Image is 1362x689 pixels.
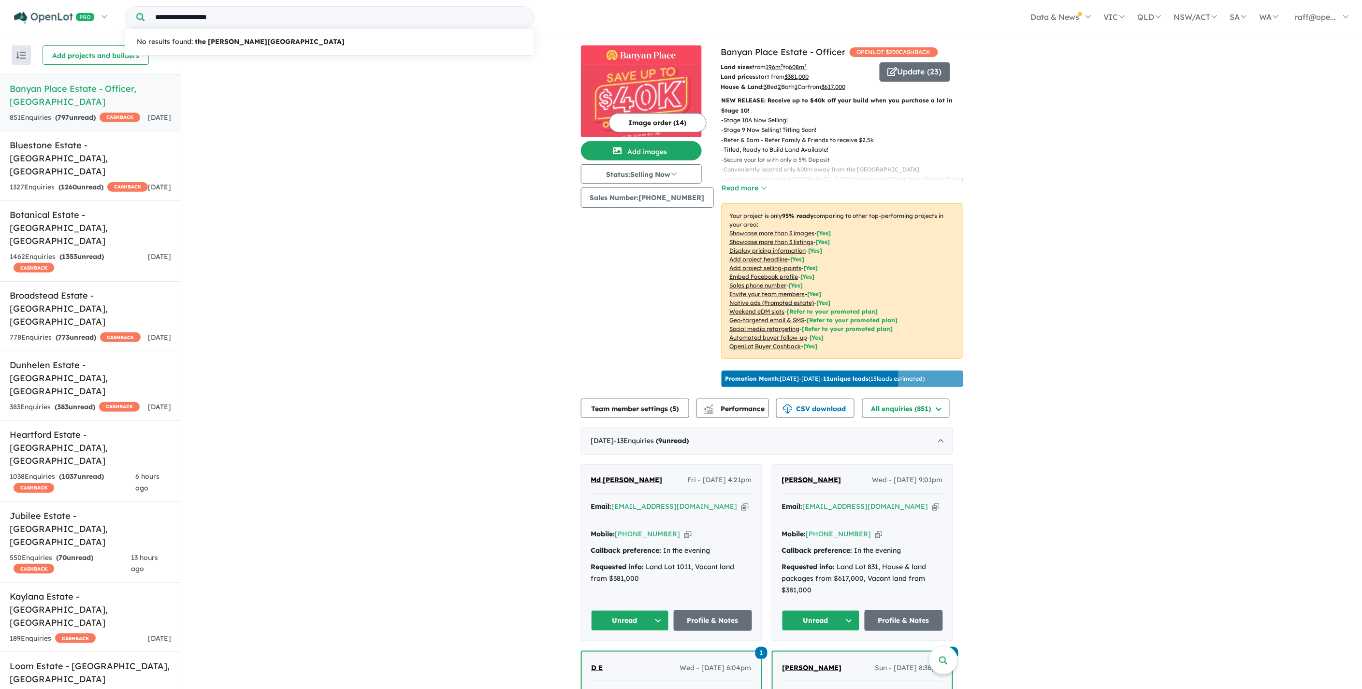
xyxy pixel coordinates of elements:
[148,252,171,261] span: [DATE]
[766,63,783,71] u: 196 m
[781,63,783,68] sup: 2
[100,113,140,122] span: CASHBACK
[782,562,835,571] strong: Requested info:
[730,299,814,306] u: Native ads (Promoted estate)
[722,155,971,165] p: - Secure your lot with only a 5% Deposit
[135,472,159,492] span: 6 hours ago
[581,399,689,418] button: Team member settings (5)
[1295,12,1336,22] span: raff@ope...
[875,662,942,674] span: Sun - [DATE] 8:38pm
[730,308,785,315] u: Weekend eDM slots
[782,502,803,511] strong: Email:
[862,399,950,418] button: All enquiries (851)
[741,502,749,512] button: Copy
[806,530,871,538] a: [PHONE_NUMBER]
[730,325,800,332] u: Social media retargeting
[659,436,663,445] span: 9
[57,402,69,411] span: 383
[10,428,171,467] h5: Heartford Estate - [GEOGRAPHIC_DATA] , [GEOGRAPHIC_DATA]
[807,316,898,324] span: [Refer to your promoted plan]
[721,63,753,71] b: Land sizes
[148,634,171,643] span: [DATE]
[58,113,69,122] span: 797
[146,7,532,28] input: Try estate name, suburb, builder or developer
[62,252,77,261] span: 1353
[824,375,869,382] b: 11 unique leads
[880,62,950,82] button: Update (23)
[783,404,793,414] img: download icon
[656,436,689,445] strong: ( unread)
[704,404,713,410] img: line-chart.svg
[722,174,971,184] p: - Located between both [GEOGRAPHIC_DATA] (5mins) and Officer Train Station (7mins)
[14,483,54,493] span: CASHBACK
[721,62,872,72] p: from
[16,52,26,59] img: sort.svg
[58,553,67,562] span: 70
[755,647,768,659] span: 1
[782,561,943,596] div: Land Lot 831, House & land packages from $617,000, Vacant land from $381,000
[706,404,765,413] span: Performance
[730,230,815,237] u: Showcase more than 3 images
[722,203,963,359] p: Your project is only comparing to other top-performing projects in your area: - - - - - - - - - -...
[809,247,823,254] span: [ Yes ]
[791,256,805,263] span: [ Yes ]
[56,553,93,562] strong: ( unread)
[591,545,752,557] div: In the evening
[10,208,171,247] h5: Botanical Estate - [GEOGRAPHIC_DATA] , [GEOGRAPHIC_DATA]
[592,662,603,674] a: D E
[148,113,171,122] span: [DATE]
[591,530,615,538] strong: Mobile:
[865,610,943,631] a: Profile & Notes
[730,343,801,350] u: OpenLot Buyer Cashback
[785,73,809,80] u: $ 381,000
[722,96,963,115] p: NEW RELEASE: Receive up to $40k off your build when you purchase a lot in Stage 10!
[131,553,158,574] span: 13 hours ago
[725,375,780,382] b: Promotion Month:
[804,264,818,272] span: [ Yes ]
[803,502,928,511] a: [EMAIL_ADDRESS][DOMAIN_NAME]
[10,112,140,124] div: 851 Enquir ies
[730,247,806,254] u: Display pricing information
[722,115,971,125] p: - Stage 10A Now Selling!
[615,530,681,538] a: [PHONE_NUMBER]
[783,63,807,71] span: to
[725,374,925,383] p: [DATE] - [DATE] - ( 15 leads estimated)
[755,646,768,659] a: 1
[10,633,96,645] div: 189 Enquir ies
[721,73,756,80] b: Land prices
[730,282,787,289] u: Sales phone number
[59,252,104,261] strong: ( unread)
[10,82,171,108] h5: Banyan Place Estate - Officer , [GEOGRAPHIC_DATA]
[817,299,831,306] span: [Yes]
[672,404,676,413] span: 5
[100,332,141,342] span: CASHBACK
[722,125,971,135] p: - Stage 9 Now Selling! Titling Soon!
[56,333,96,342] strong: ( unread)
[10,251,148,274] div: 1462 Enquir ies
[801,273,815,280] span: [ Yes ]
[795,83,798,90] u: 1
[721,72,872,82] p: start from
[609,113,707,132] button: Image order (14)
[816,238,830,245] span: [ Yes ]
[10,660,171,686] h5: Loom Estate - [GEOGRAPHIC_DATA] , [GEOGRAPHIC_DATA]
[591,561,752,585] div: Land Lot 1011, Vacant land from $381,000
[810,334,824,341] span: [Yes]
[721,46,846,57] a: Banyan Place Estate - Officer
[782,545,943,557] div: In the evening
[674,610,752,631] a: Profile & Notes
[782,475,841,484] span: [PERSON_NAME]
[789,282,803,289] span: [ Yes ]
[782,610,860,631] button: Unread
[680,662,752,674] span: Wed - [DATE] 6:04pm
[14,263,54,273] span: CASHBACK
[591,502,612,511] strong: Email:
[58,333,70,342] span: 773
[10,182,148,193] div: 1327 Enquir ies
[875,529,883,539] button: Copy
[782,546,853,555] strong: Callback preference:
[722,183,767,194] button: Read more
[61,183,77,191] span: 1260
[99,402,140,412] span: CASHBACK
[581,164,702,184] button: Status:Selling Now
